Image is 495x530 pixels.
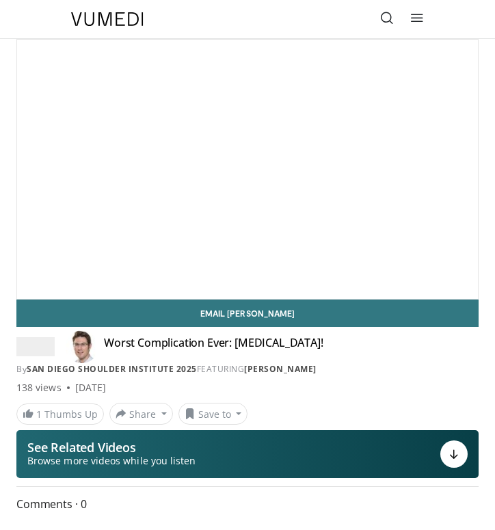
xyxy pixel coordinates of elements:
span: Browse more videos while you listen [27,454,196,468]
h4: Worst Complication Ever: [MEDICAL_DATA]! [104,336,323,358]
a: San Diego Shoulder Institute 2025 [27,363,197,375]
button: Save to [178,403,248,425]
img: VuMedi Logo [71,12,144,26]
a: 1 Thumbs Up [16,403,104,425]
span: Comments 0 [16,495,479,513]
video-js: Video Player [17,40,478,299]
button: See Related Videos Browse more videos while you listen [16,430,479,478]
div: [DATE] [75,381,106,395]
a: [PERSON_NAME] [244,363,317,375]
img: San Diego Shoulder Institute 2025 [16,336,55,358]
button: Share [109,403,173,425]
img: Avatar [66,330,98,363]
span: 138 views [16,381,62,395]
p: See Related Videos [27,440,196,454]
span: 1 [36,408,42,421]
div: By FEATURING [16,363,479,375]
a: Email [PERSON_NAME] [16,300,479,327]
